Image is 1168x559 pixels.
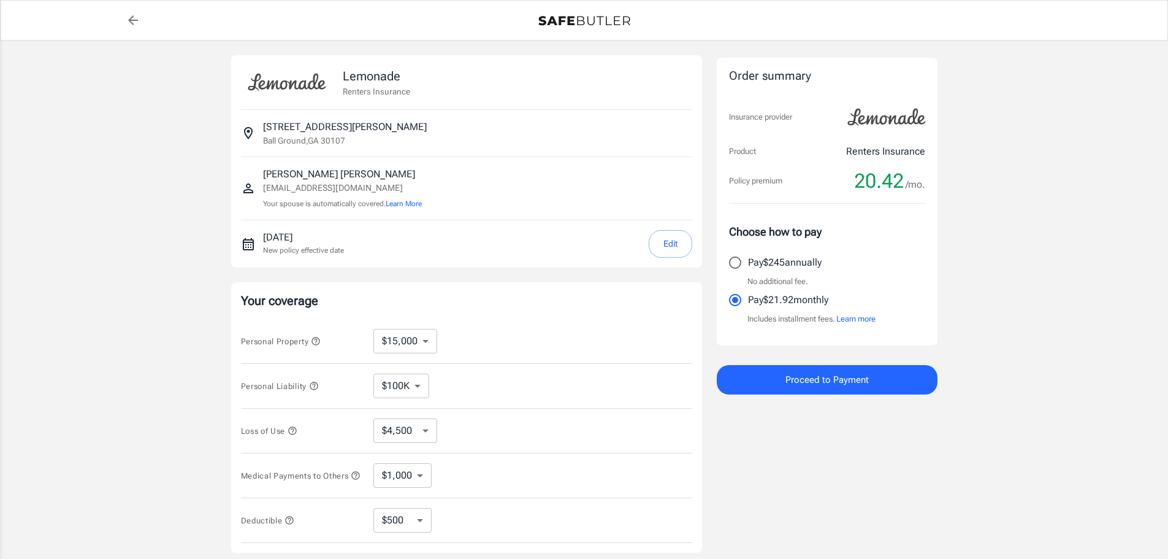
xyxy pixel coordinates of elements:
div: Order summary [729,67,925,85]
p: [DATE] [263,230,344,245]
span: Medical Payments to Others [241,471,361,480]
button: Learn More [386,198,422,209]
a: back to quotes [121,8,145,33]
p: Includes installment fees. [747,313,876,325]
p: [EMAIL_ADDRESS][DOMAIN_NAME] [263,182,422,195]
button: Edit [649,230,692,258]
p: Policy premium [729,175,782,187]
img: Lemonade [241,65,333,99]
button: Learn more [836,313,876,325]
p: Lemonade [343,67,410,85]
img: Back to quotes [538,16,630,26]
p: Your spouse is automatically covered. [263,198,422,210]
button: Personal Liability [241,379,319,393]
p: Insurance provider [729,111,792,123]
img: Lemonade [841,100,933,134]
p: Renters Insurance [343,85,410,98]
svg: New policy start date [241,237,256,252]
button: Deductible [241,513,295,528]
button: Loss of Use [241,423,297,438]
p: Pay $21.92 monthly [748,293,828,307]
p: Product [729,145,756,158]
svg: Insured address [241,126,256,141]
span: Personal Liability [241,382,319,391]
p: Renters Insurance [846,144,925,159]
span: Personal Property [241,337,321,346]
p: No additional fee. [747,276,808,288]
span: Proceed to Payment [785,372,869,388]
p: Choose how to pay [729,223,925,240]
button: Medical Payments to Others [241,468,361,483]
svg: Insured person [241,181,256,196]
span: /mo. [906,176,925,193]
span: Loss of Use [241,426,297,436]
p: Ball Ground , GA 30107 [263,134,345,147]
p: [PERSON_NAME] [PERSON_NAME] [263,167,422,182]
p: New policy effective date [263,245,344,256]
p: Pay $245 annually [748,255,822,270]
button: Personal Property [241,334,321,349]
span: Deductible [241,516,295,525]
p: Your coverage [241,292,692,309]
span: 20.42 [854,169,904,193]
p: [STREET_ADDRESS][PERSON_NAME] [263,120,427,134]
button: Proceed to Payment [717,365,937,395]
